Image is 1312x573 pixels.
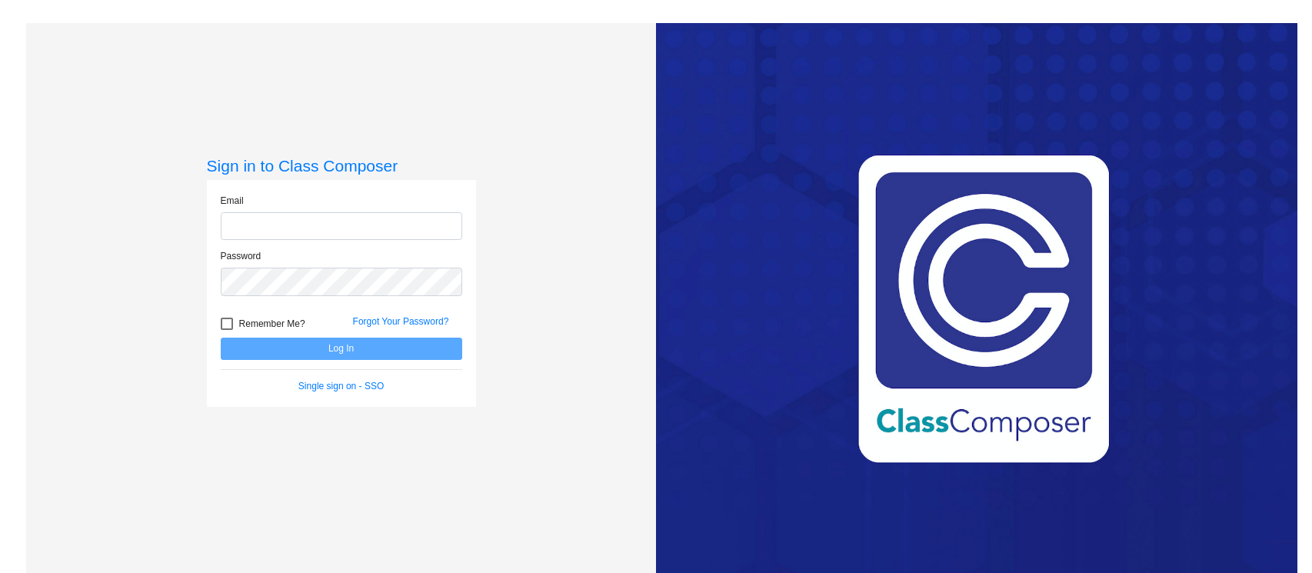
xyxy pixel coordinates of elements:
[221,249,261,263] label: Password
[353,316,449,327] a: Forgot Your Password?
[298,381,384,391] a: Single sign on - SSO
[221,194,244,208] label: Email
[207,156,476,175] h3: Sign in to Class Composer
[221,338,462,360] button: Log In
[239,315,305,333] span: Remember Me?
